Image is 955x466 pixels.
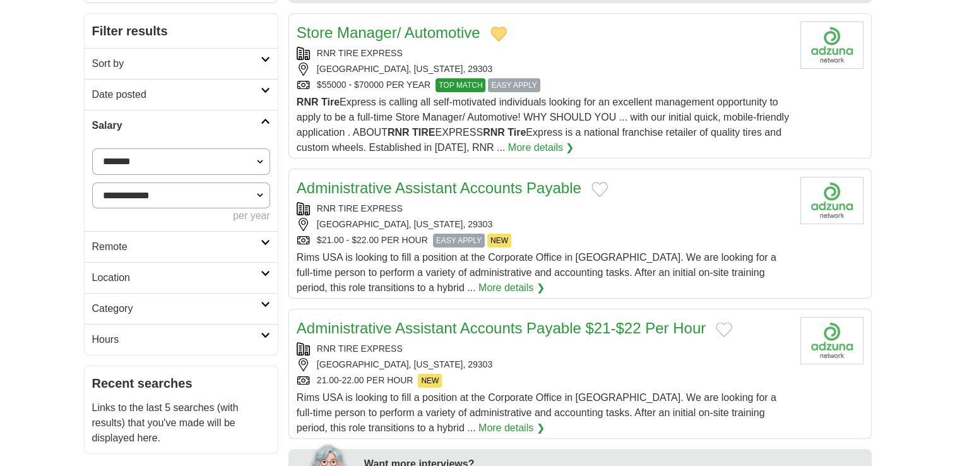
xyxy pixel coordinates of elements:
a: Administrative Assistant Accounts Payable $21-$22 Per Hour [297,320,706,337]
h2: Recent searches [92,374,270,393]
div: per year [92,208,270,224]
button: Add to favorite jobs [716,322,732,337]
h2: Sort by [92,56,261,71]
div: [GEOGRAPHIC_DATA], [US_STATE], 29303 [297,358,790,371]
strong: RNR [483,127,505,138]
span: EASY APPLY [488,78,540,92]
a: Remote [85,231,278,262]
strong: Tire [321,97,340,107]
h2: Salary [92,118,261,133]
strong: Tire [507,127,526,138]
div: $55000 - $70000 PER YEAR [297,78,790,92]
h2: Hours [92,332,261,347]
strong: RNR [388,127,410,138]
strong: RNR [297,97,319,107]
a: Location [85,262,278,293]
a: More details ❯ [478,280,545,296]
h2: Filter results [85,14,278,48]
img: Company logo [800,21,863,69]
a: Date posted [85,79,278,110]
span: Rims USA is looking to fill a position at the Corporate Office in [GEOGRAPHIC_DATA]. We are looki... [297,392,776,433]
a: Sort by [85,48,278,79]
p: Links to the last 5 searches (with results) that you've made will be displayed here. [92,400,270,446]
h2: Category [92,301,261,316]
div: 21.00-22.00 PER HOUR [297,374,790,388]
a: Administrative Assistant Accounts Payable [297,179,581,196]
a: More details ❯ [478,421,545,436]
a: Salary [85,110,278,141]
img: Company logo [800,317,863,364]
h2: Location [92,270,261,285]
a: More details ❯ [508,140,574,155]
div: [GEOGRAPHIC_DATA], [US_STATE], 29303 [297,63,790,76]
div: [GEOGRAPHIC_DATA], [US_STATE], 29303 [297,218,790,231]
button: Add to favorite jobs [591,182,608,197]
span: EASY APPLY [433,234,485,248]
div: $21.00 - $22.00 PER HOUR [297,234,790,248]
a: Store Manager/ Automotive [297,24,480,41]
span: Rims USA is looking to fill a position at the Corporate Office in [GEOGRAPHIC_DATA]. We are looki... [297,252,776,293]
span: NEW [487,234,511,248]
div: RNR TIRE EXPRESS [297,342,790,355]
strong: TIRE [412,127,435,138]
img: Company logo [800,177,863,224]
div: RNR TIRE EXPRESS [297,202,790,215]
button: Add to favorite jobs [490,27,507,42]
span: NEW [418,374,442,388]
a: Category [85,293,278,324]
span: TOP MATCH [436,78,485,92]
div: RNR TIRE EXPRESS [297,47,790,60]
span: Express is calling all self-motivated individuals looking for an excellent management opportunity... [297,97,789,153]
h2: Date posted [92,87,261,102]
a: Hours [85,324,278,355]
h2: Remote [92,239,261,254]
